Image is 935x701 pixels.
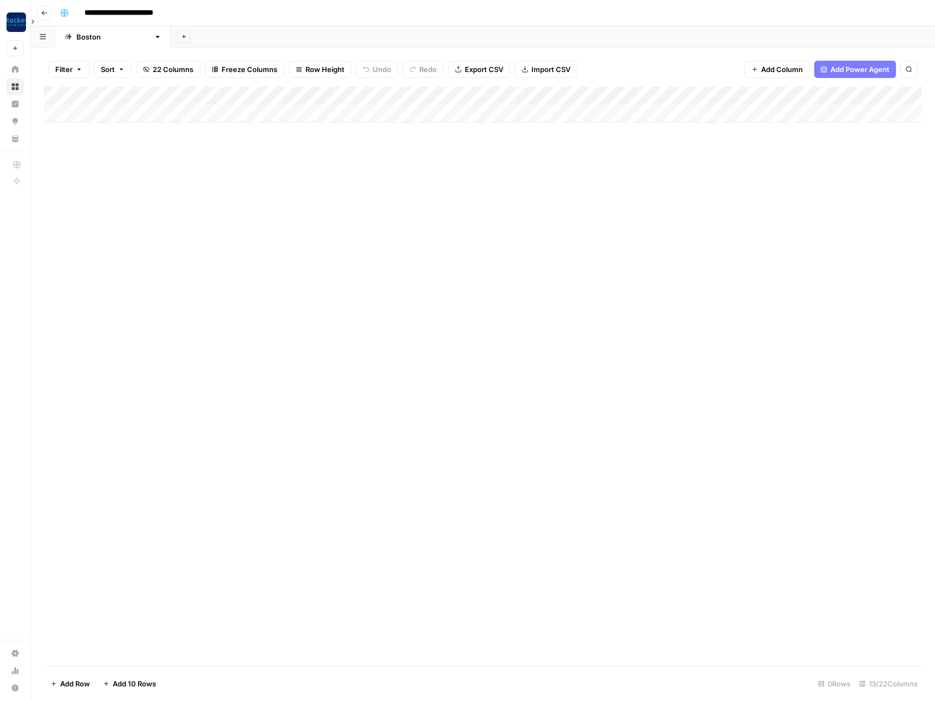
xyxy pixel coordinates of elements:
button: Undo [356,61,398,78]
button: Add 10 Rows [96,675,163,692]
span: Freeze Columns [222,64,277,75]
span: 22 Columns [153,64,193,75]
button: Sort [94,61,132,78]
a: Browse [7,78,24,95]
span: Row Height [306,64,345,75]
button: Redo [402,61,444,78]
span: Add Column [761,64,803,75]
button: Freeze Columns [205,61,284,78]
button: Export CSV [448,61,510,78]
a: [GEOGRAPHIC_DATA] [55,26,171,48]
span: Add 10 Rows [113,678,156,689]
img: Rocket Pilots Logo [7,12,26,32]
button: Row Height [289,61,352,78]
button: 22 Columns [136,61,200,78]
button: Add Row [44,675,96,692]
span: Add Power Agent [830,64,889,75]
a: Opportunities [7,113,24,130]
div: 13/22 Columns [855,675,922,692]
div: 0 Rows [814,675,855,692]
span: Filter [55,64,73,75]
button: Add Power Agent [814,61,896,78]
a: Your Data [7,130,24,147]
a: Usage [7,662,24,679]
a: Insights [7,95,24,113]
div: [GEOGRAPHIC_DATA] [76,31,150,42]
button: Add Column [744,61,810,78]
button: Import CSV [515,61,577,78]
span: Sort [101,64,115,75]
span: Import CSV [531,64,570,75]
span: Redo [419,64,437,75]
button: Workspace: Rocket Pilots [7,9,24,36]
span: Export CSV [465,64,503,75]
a: Home [7,61,24,78]
button: Help + Support [7,679,24,697]
span: Add Row [60,678,90,689]
button: Filter [48,61,89,78]
span: Undo [373,64,391,75]
a: Settings [7,645,24,662]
